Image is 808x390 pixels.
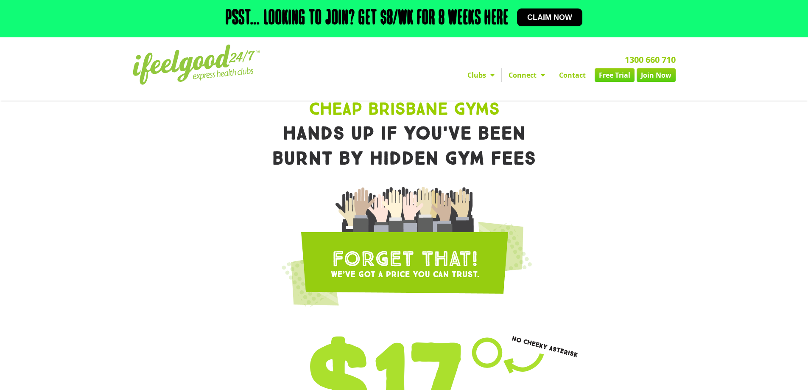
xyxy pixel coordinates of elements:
[162,101,646,118] h1: Cheap Brisbane Gyms
[625,54,676,65] a: 1300 660 710
[226,8,509,29] h2: Psst… Looking to join? Get $8/wk for 8 weeks here
[527,14,572,21] span: Claim now
[637,68,676,82] a: Join Now
[595,68,635,82] a: Free Trial
[326,68,676,82] nav: Menu
[502,68,552,82] a: Connect
[273,126,535,165] img: hands-up
[552,68,593,82] a: Contact
[461,68,501,82] a: Clubs
[517,8,582,26] a: Claim now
